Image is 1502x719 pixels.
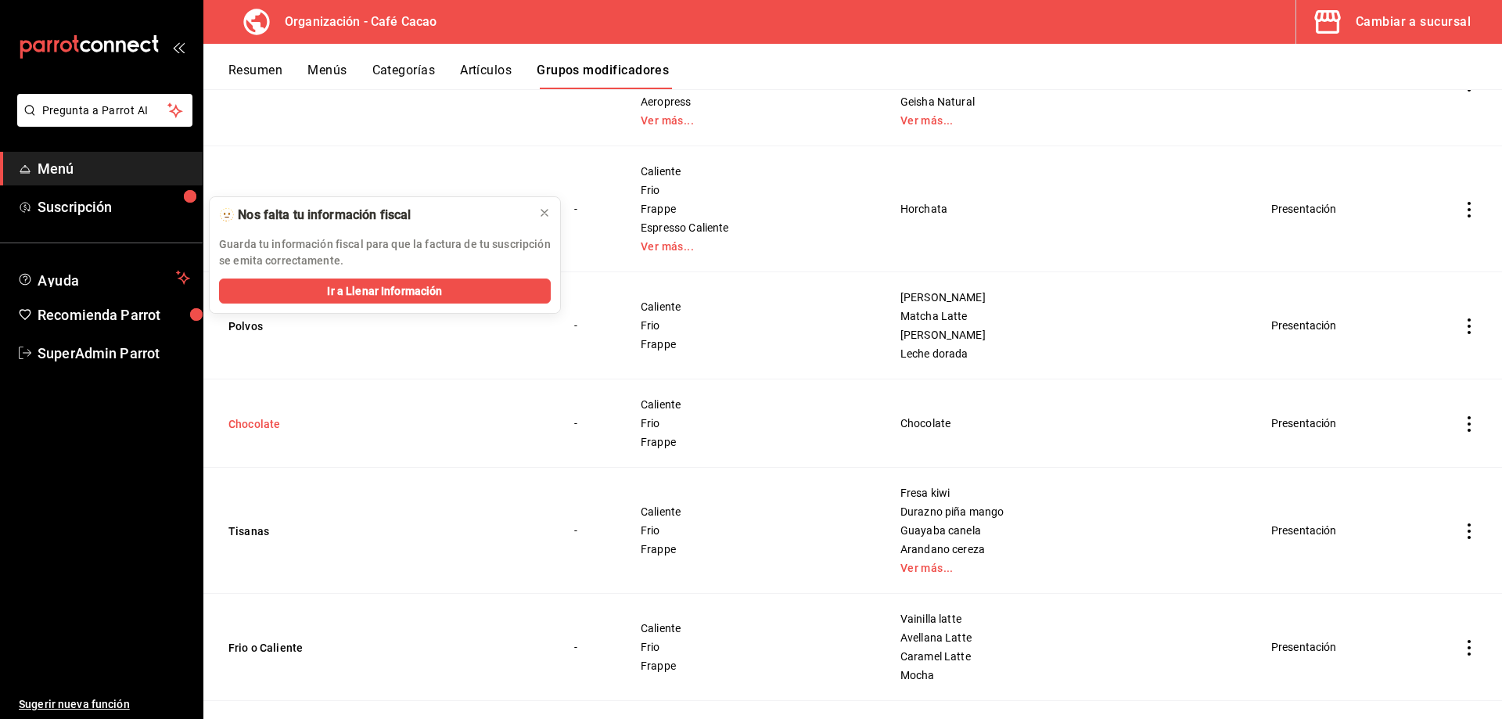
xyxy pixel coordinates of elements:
[1252,146,1436,272] td: Presentación
[641,437,861,448] span: Frappe
[900,487,1233,498] span: Fresa kiwi
[172,41,185,53] button: open_drawer_menu
[1252,272,1436,379] td: Presentación
[900,329,1233,340] span: [PERSON_NAME]
[555,272,621,379] td: -
[555,594,621,701] td: -
[11,113,192,130] a: Pregunta a Parrot AI
[900,613,1233,624] span: Vainilla latte
[641,418,861,429] span: Frio
[900,632,1233,643] span: Avellana Latte
[555,468,621,594] td: -
[228,318,416,334] button: Polvos
[38,304,190,325] span: Recomienda Parrot
[1252,594,1436,701] td: Presentación
[1461,202,1477,217] button: actions
[1252,468,1436,594] td: Presentación
[1461,318,1477,334] button: actions
[38,196,190,217] span: Suscripción
[1461,640,1477,656] button: actions
[641,320,861,331] span: Frio
[641,660,861,671] span: Frappe
[641,525,861,536] span: Frio
[537,63,669,89] button: Grupos modificadores
[900,348,1233,359] span: Leche dorada
[219,279,551,304] button: Ir a Llenar Información
[641,544,861,555] span: Frappe
[900,96,1233,107] span: Geisha Natural
[228,523,416,539] button: Tisanas
[38,343,190,364] span: SuperAdmin Parrot
[307,63,347,89] button: Menús
[327,283,442,300] span: Ir a Llenar Información
[19,696,190,713] span: Sugerir nueva función
[900,525,1233,536] span: Guayaba canela
[641,623,861,634] span: Caliente
[38,158,190,179] span: Menú
[372,63,436,89] button: Categorías
[1461,416,1477,432] button: actions
[900,418,1233,429] span: Chocolate
[460,63,512,89] button: Artículos
[219,207,526,224] div: 🫥 Nos falta tu información fiscal
[1461,523,1477,539] button: actions
[641,203,861,214] span: Frappe
[900,311,1233,322] span: Matcha Latte
[641,222,861,233] span: Espresso Caliente
[555,146,621,272] td: -
[900,203,1233,214] span: Horchata
[641,115,861,126] a: Ver más...
[641,185,861,196] span: Frio
[42,102,168,119] span: Pregunta a Parrot AI
[17,94,192,127] button: Pregunta a Parrot AI
[228,63,282,89] button: Resumen
[900,115,1233,126] a: Ver más...
[228,416,416,432] button: Chocolate
[900,670,1233,681] span: Mocha
[641,399,861,410] span: Caliente
[1252,379,1436,468] td: Presentación
[641,301,861,312] span: Caliente
[641,642,861,652] span: Frio
[219,236,551,269] p: Guarda tu información fiscal para que la factura de tu suscripción se emita correctamente.
[900,544,1233,555] span: Arandano cereza
[555,379,621,468] td: -
[641,339,861,350] span: Frappe
[641,506,861,517] span: Caliente
[641,241,861,252] a: Ver más...
[900,506,1233,517] span: Durazno piña mango
[641,96,861,107] span: Aeropress
[1356,11,1471,33] div: Cambiar a sucursal
[900,292,1233,303] span: [PERSON_NAME]
[272,13,437,31] h3: Organización - Café Cacao
[228,63,1502,89] div: navigation tabs
[900,563,1233,573] a: Ver más...
[900,651,1233,662] span: Caramel Latte
[38,268,170,287] span: Ayuda
[641,166,861,177] span: Caliente
[228,640,416,656] button: Frio o Caliente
